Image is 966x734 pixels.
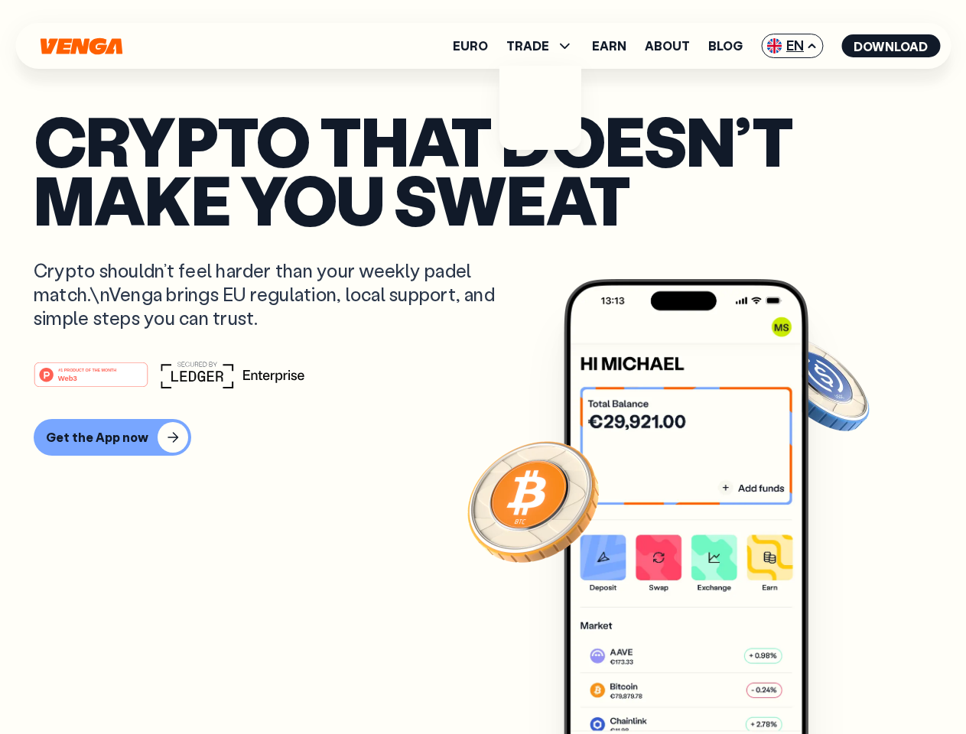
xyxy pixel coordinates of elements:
a: Euro [453,40,488,52]
a: Get the App now [34,419,932,456]
div: Get the App now [46,430,148,445]
img: Bitcoin [464,432,602,570]
a: Earn [592,40,626,52]
tspan: #1 PRODUCT OF THE MONTH [58,367,116,372]
span: TRADE [506,40,549,52]
span: EN [761,34,823,58]
span: TRADE [506,37,574,55]
button: Get the App now [34,419,191,456]
a: About [645,40,690,52]
a: Blog [708,40,743,52]
tspan: Web3 [58,373,77,382]
button: Download [841,34,940,57]
img: USDC coin [763,329,873,439]
svg: Home [38,37,124,55]
p: Crypto shouldn’t feel harder than your weekly padel match.\nVenga brings EU regulation, local sup... [34,258,517,330]
img: flag-uk [766,38,782,54]
p: Crypto that doesn’t make you sweat [34,111,932,228]
a: #1 PRODUCT OF THE MONTHWeb3 [34,371,148,391]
